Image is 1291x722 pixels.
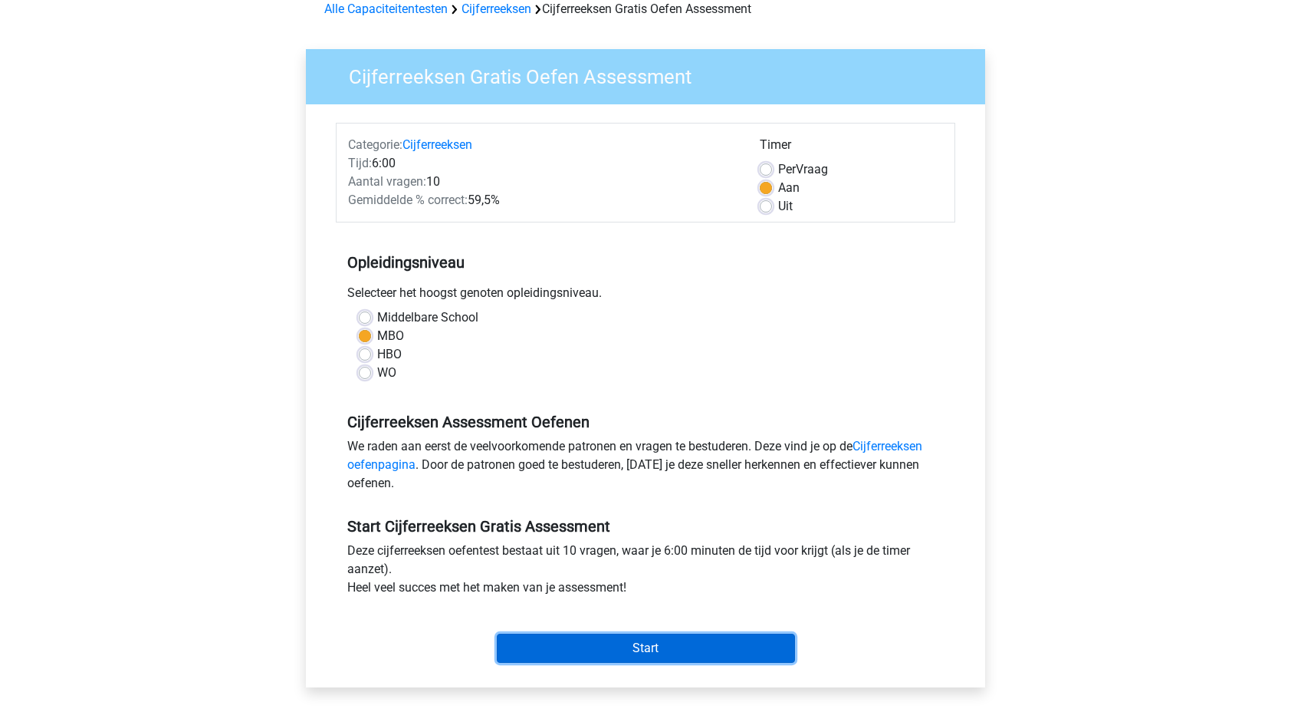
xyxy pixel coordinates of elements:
[336,542,955,603] div: Deze cijferreeksen oefentest bestaat uit 10 vragen, waar je 6:00 minuten de tijd voor krijgt (als...
[462,2,531,16] a: Cijferreeksen
[778,160,828,179] label: Vraag
[347,247,944,278] h5: Opleidingsniveau
[348,137,402,152] span: Categorie:
[347,517,944,536] h5: Start Cijferreeksen Gratis Assessment
[778,162,796,176] span: Per
[337,173,748,191] div: 10
[337,191,748,209] div: 59,5%
[348,193,468,207] span: Gemiddelde % correct:
[778,197,793,216] label: Uit
[377,308,478,327] label: Middelbare School
[377,327,404,345] label: MBO
[402,137,472,152] a: Cijferreeksen
[348,174,426,189] span: Aantal vragen:
[324,2,448,16] a: Alle Capaciteitentesten
[377,364,396,382] label: WO
[348,156,372,170] span: Tijd:
[497,634,795,663] input: Start
[330,59,974,89] h3: Cijferreeksen Gratis Oefen Assessment
[760,136,943,160] div: Timer
[347,413,944,431] h5: Cijferreeksen Assessment Oefenen
[336,284,955,308] div: Selecteer het hoogst genoten opleidingsniveau.
[336,437,955,499] div: We raden aan eerst de veelvoorkomende patronen en vragen te bestuderen. Deze vind je op de . Door...
[778,179,800,197] label: Aan
[337,154,748,173] div: 6:00
[377,345,402,364] label: HBO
